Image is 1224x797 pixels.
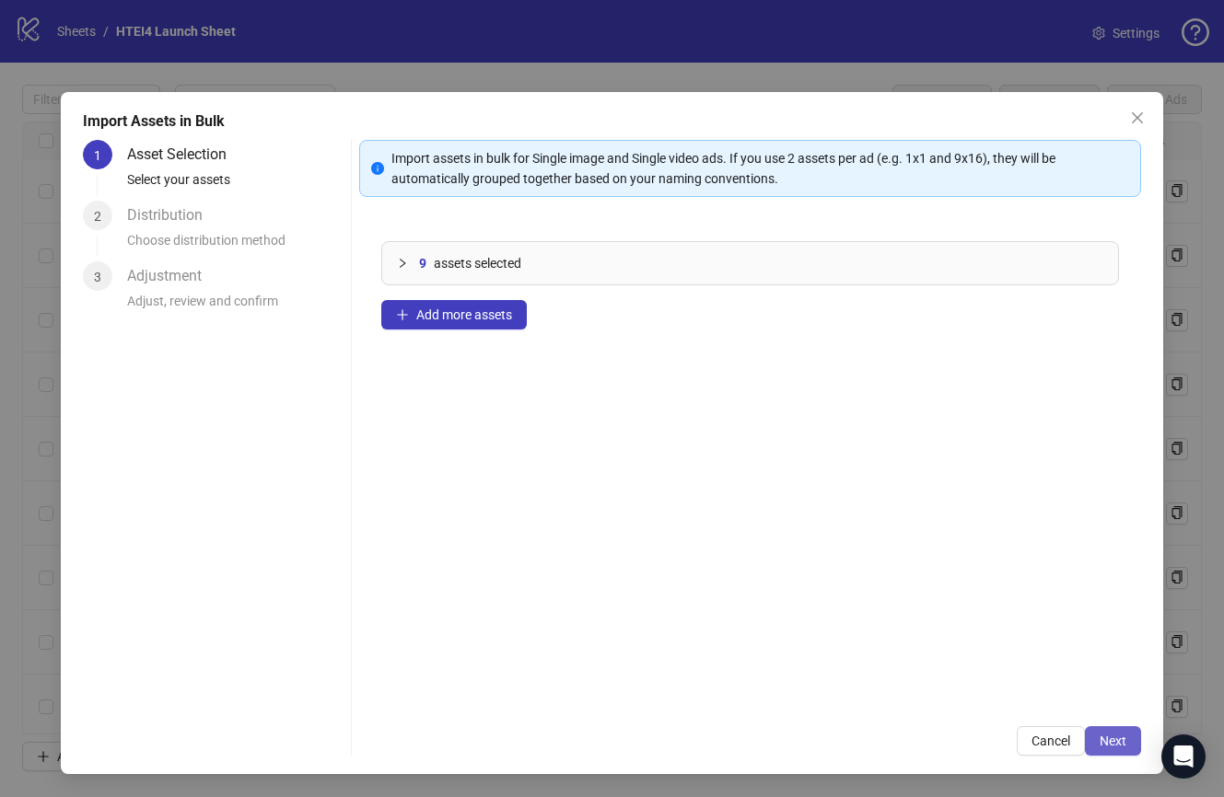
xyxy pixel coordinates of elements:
[371,162,384,175] span: info-circle
[397,258,408,269] span: collapsed
[434,253,521,273] span: assets selected
[1161,734,1206,779] div: Open Intercom Messenger
[127,261,216,291] div: Adjustment
[1017,726,1085,756] button: Cancel
[94,148,101,163] span: 1
[381,300,527,329] button: Add more assets
[1085,726,1141,756] button: Next
[83,110,1140,133] div: Import Assets in Bulk
[1032,733,1070,748] span: Cancel
[94,270,101,284] span: 3
[1123,103,1152,133] button: Close
[127,230,344,261] div: Choose distribution method
[1100,733,1126,748] span: Next
[396,308,409,321] span: plus
[1130,110,1145,125] span: close
[391,148,1128,189] div: Import assets in bulk for Single image and Single video ads. If you use 2 assets per ad (e.g. 1x1...
[419,253,426,273] span: 9
[94,209,101,224] span: 2
[127,291,344,322] div: Adjust, review and confirm
[416,307,512,322] span: Add more assets
[127,140,241,169] div: Asset Selection
[127,201,217,230] div: Distribution
[382,242,1117,284] div: 9assets selected
[127,169,344,201] div: Select your assets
